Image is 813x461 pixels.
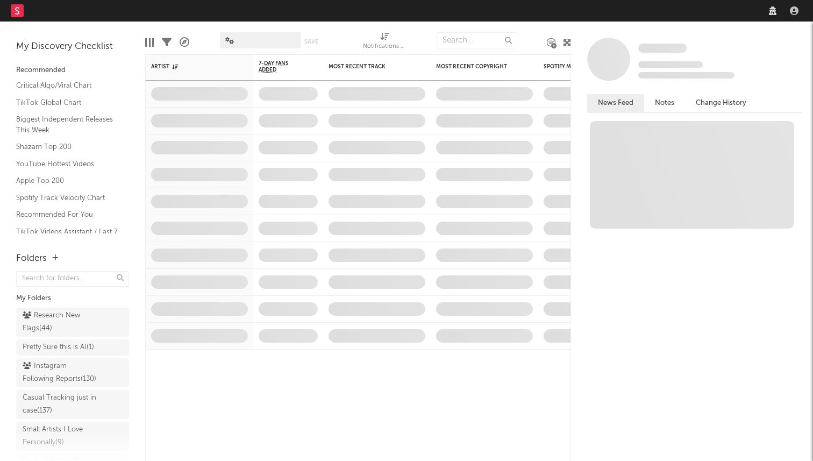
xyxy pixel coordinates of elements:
[329,63,409,70] div: Most Recent Track
[587,94,644,112] button: News Feed
[638,43,687,54] a: Some Artist
[16,80,118,91] a: Critical Algo/Viral Chart
[638,44,687,53] span: Some Artist
[16,339,129,356] a: Pretty Sure this is AI(1)
[16,158,118,170] a: YouTube Hottest Videos
[436,63,517,70] div: Most Recent Copyright
[162,27,172,58] div: Filters
[16,252,47,265] div: Folders
[16,308,129,337] a: Research New Flags(44)
[638,61,703,68] span: Tracking Since: [DATE]
[16,175,118,187] a: Apple Top 200
[16,271,129,287] input: Search for folders...
[259,60,302,73] span: 7-Day Fans Added
[151,63,232,70] div: Artist
[16,141,118,153] a: Shazam Top 200
[23,392,98,417] div: Casual Tracking just in case ( 137 )
[16,422,129,451] a: Small Artists I Love Personally(9)
[685,94,757,112] button: Change History
[638,72,734,79] span: 0 fans last week
[16,192,118,204] a: Spotify Track Velocity Chart
[23,360,98,386] div: Instagram Following Reports ( 130 )
[304,39,318,45] button: Save
[363,40,406,53] div: Notifications (Artist)
[16,64,129,77] div: Recommended
[16,226,118,248] a: TikTok Videos Assistant / Last 7 Days - Top
[23,341,94,354] div: Pretty Sure this is AI ( 1 )
[23,309,98,335] div: Research New Flags ( 44 )
[16,97,118,109] a: TikTok Global Chart
[16,209,118,221] a: Recommended For You
[544,63,624,70] div: Spotify Monthly Listeners
[23,423,98,449] div: Small Artists I Love Personally ( 9 )
[363,27,406,58] div: Notifications (Artist)
[145,27,154,58] div: Edit Columns
[16,358,129,387] a: Instagram Following Reports(130)
[644,94,685,112] button: Notes
[180,27,189,58] div: A&R Pipeline
[16,40,129,53] div: My Discovery Checklist
[16,114,118,136] a: Biggest Independent Releases This Week
[16,390,129,419] a: Casual Tracking just in case(137)
[16,292,129,305] div: My Folders
[437,32,517,48] input: Search...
